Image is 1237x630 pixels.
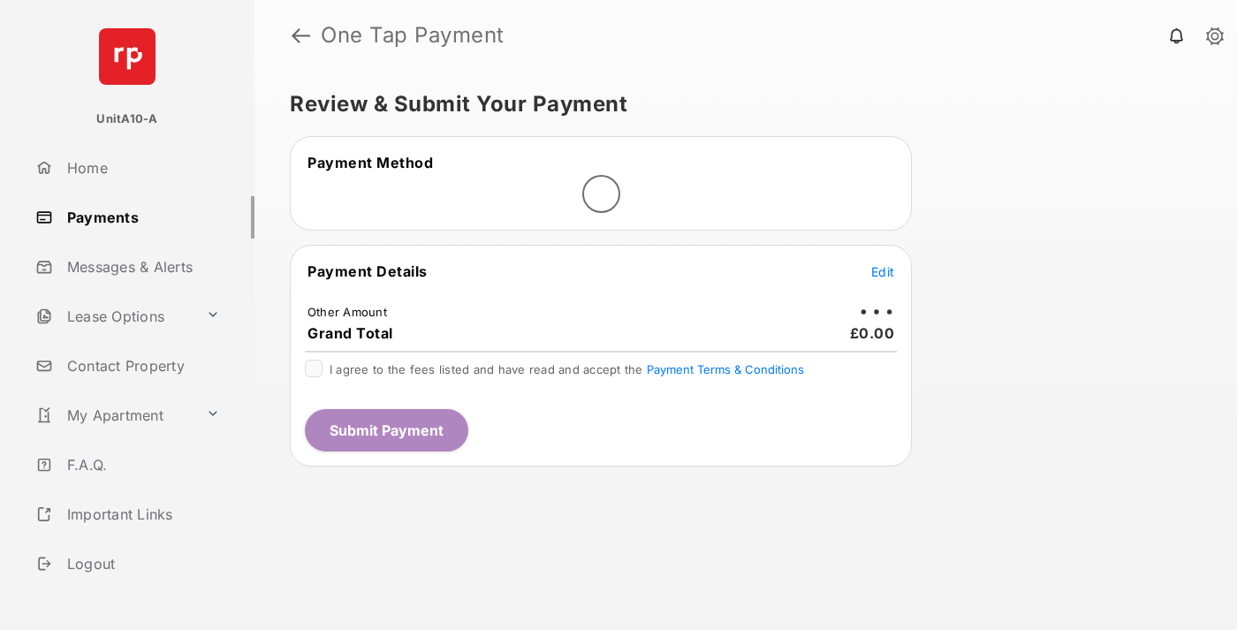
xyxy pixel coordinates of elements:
[28,543,254,585] a: Logout
[28,147,254,189] a: Home
[647,362,804,376] button: I agree to the fees listed and have read and accept the
[871,264,894,279] span: Edit
[330,362,804,376] span: I agree to the fees listed and have read and accept the
[305,409,468,452] button: Submit Payment
[321,25,505,46] strong: One Tap Payment
[871,262,894,280] button: Edit
[307,324,393,342] span: Grand Total
[307,154,433,171] span: Payment Method
[28,295,199,338] a: Lease Options
[28,444,254,486] a: F.A.Q.
[28,196,254,239] a: Payments
[307,262,428,280] span: Payment Details
[28,246,254,288] a: Messages & Alerts
[28,394,199,436] a: My Apartment
[28,345,254,387] a: Contact Property
[850,324,895,342] span: £0.00
[96,110,157,128] p: UnitA10-A
[99,28,156,85] img: svg+xml;base64,PHN2ZyB4bWxucz0iaHR0cDovL3d3dy53My5vcmcvMjAwMC9zdmciIHdpZHRoPSI2NCIgaGVpZ2h0PSI2NC...
[290,94,1188,115] h5: Review & Submit Your Payment
[307,304,388,320] td: Other Amount
[28,493,227,535] a: Important Links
